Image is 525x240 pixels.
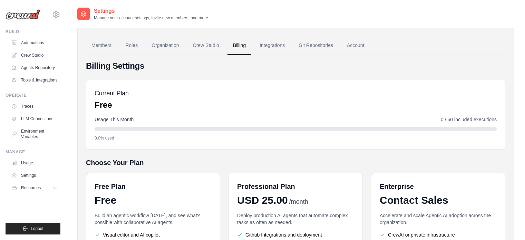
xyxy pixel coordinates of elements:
p: Build an agentic workflow [DATE], and see what's possible with collaborative AI agents. [95,212,212,226]
a: Tools & Integrations [8,75,60,86]
div: Free [95,194,212,207]
div: Manage [6,149,60,155]
h5: Choose Your Plan [86,158,505,167]
div: Contact Sales [380,194,497,207]
a: Traces [8,101,60,112]
h6: Professional Plan [237,182,295,191]
a: Crew Studio [8,50,60,61]
span: 0 / 50 included executions [441,116,497,123]
a: Settings [8,170,60,181]
h6: Enterprise [380,182,497,191]
span: Logout [31,226,43,231]
h4: Billing Settings [86,60,505,71]
a: Account [341,36,370,55]
a: Crew Studio [187,36,225,55]
span: /month [289,197,308,207]
li: CrewAI or private infrastructure [380,231,497,238]
div: Operate [6,93,60,98]
a: Billing [227,36,251,55]
a: Members [86,36,117,55]
a: LLM Connections [8,113,60,124]
li: Visual editor and AI copilot [95,231,212,238]
p: Accelerate and scale Agentic AI adoption across the organization. [380,212,497,226]
button: Resources [8,182,60,193]
h5: Current Plan [95,88,129,98]
a: Usage [8,157,60,169]
a: Organization [146,36,184,55]
li: Github Integrations and deployment [237,231,354,238]
span: Resources [21,185,41,191]
p: Manage your account settings, invite new members, and more. [94,15,209,21]
div: Build [6,29,60,35]
p: Free [95,99,129,111]
img: Logo [6,9,40,20]
h2: Settings [94,7,209,15]
span: Usage This Month [95,116,134,123]
span: 0.0% used [95,135,114,141]
a: Environment Variables [8,126,60,142]
a: Automations [8,37,60,48]
a: Roles [120,36,143,55]
p: Deploy production AI agents that automate complex tasks as often as needed. [237,212,354,226]
a: Integrations [254,36,290,55]
a: Git Repositories [293,36,339,55]
span: USD 25.00 [237,194,288,207]
button: Logout [6,223,60,234]
a: Agents Repository [8,62,60,73]
h6: Free Plan [95,182,126,191]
